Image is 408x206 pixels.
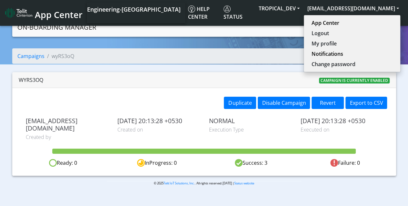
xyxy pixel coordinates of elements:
[204,159,298,167] div: Success: 3
[255,3,304,14] button: TROPICAL_DEV
[330,159,338,167] img: fail.svg
[87,3,180,15] a: Your current platform instance
[319,78,390,83] span: Campaign is currently enabled
[49,159,57,167] img: ready.svg
[188,5,210,20] span: Help center
[224,97,256,109] button: Duplicate
[221,3,255,23] a: Status
[5,6,82,20] a: App Center
[304,49,400,59] button: Notifications
[304,28,400,38] button: Logout
[110,159,204,167] div: InProgress: 0
[164,181,195,185] a: Telit IoT Solutions, Inc.
[19,76,43,84] div: wyRS3oQ
[137,159,145,167] img: in-progress.svg
[117,126,199,133] span: Created on
[312,50,393,58] a: Notifications
[304,59,400,69] button: Change password
[304,3,403,14] button: [EMAIL_ADDRESS][DOMAIN_NAME]
[17,21,96,34] a: On-Boarding Manager
[224,5,243,20] span: Status
[298,159,392,167] div: Failure: 0
[26,117,108,132] span: [EMAIL_ADDRESS][DOMAIN_NAME]
[5,8,32,18] img: logo-telit-cinterion-gw-new.png
[304,38,400,49] button: My profile
[300,117,382,124] span: [DATE] 20:13:28 +0530
[234,181,254,185] a: Status website
[107,181,301,186] p: © 2025 . All rights reserved.[DATE] |
[304,18,400,28] button: App Center
[87,5,181,13] span: Engineering-[GEOGRAPHIC_DATA]
[17,53,45,60] a: Campaigns
[258,97,310,109] button: Disable Campaign
[312,97,344,109] button: Revert
[312,19,393,27] a: App Center
[224,5,231,13] img: status.svg
[12,48,396,69] nav: breadcrumb
[117,117,199,124] span: [DATE] 20:13:28 +0530
[185,3,221,23] a: Help center
[45,52,74,60] li: wyRS3oQ
[188,5,195,13] img: knowledge.svg
[209,117,291,124] span: NORMAL
[16,159,110,167] div: Ready: 0
[300,126,382,133] span: Executed on
[345,97,387,109] button: Export to CSV
[235,159,243,167] img: success.svg
[35,9,83,21] span: App Center
[209,126,291,133] span: Execution Type
[26,133,108,141] span: Created by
